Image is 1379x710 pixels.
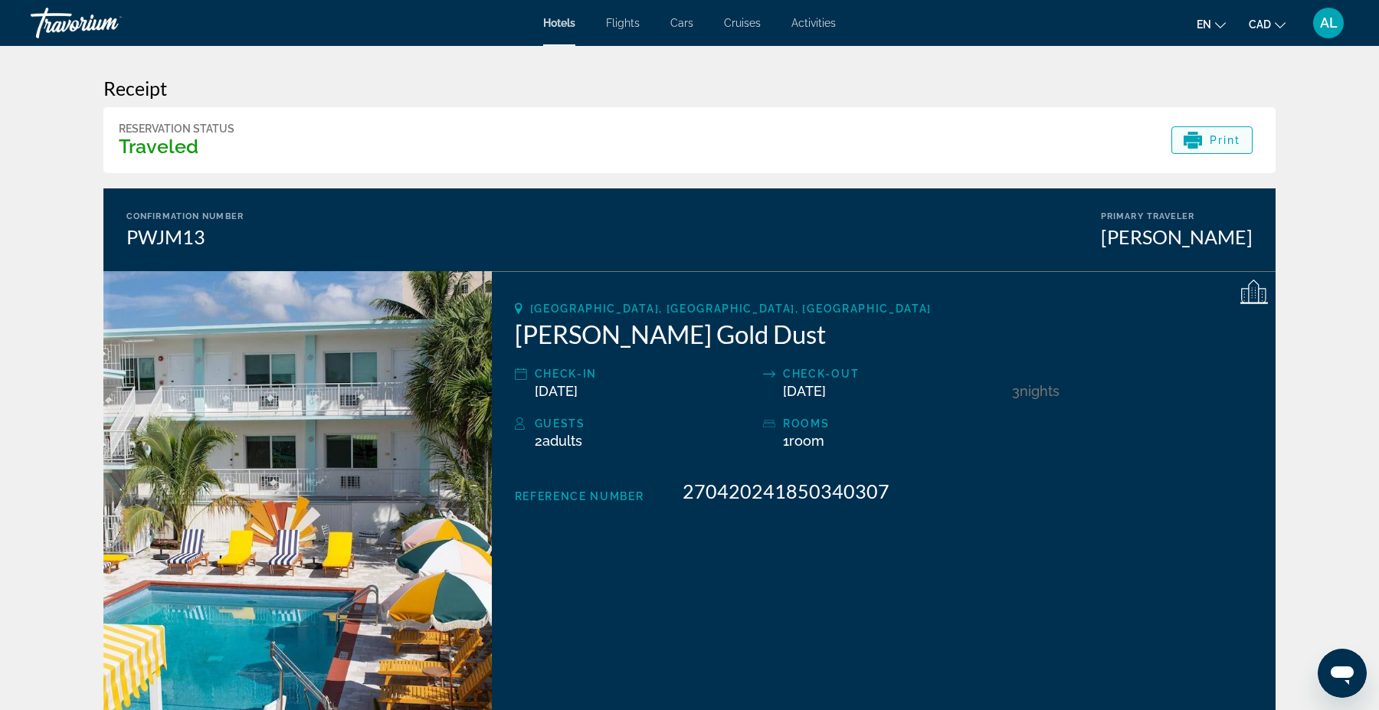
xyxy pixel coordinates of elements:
span: [DATE] [783,383,826,399]
h2: [PERSON_NAME] Gold Dust [515,319,1253,349]
iframe: Bouton de lancement de la fenêtre de messagerie [1318,649,1367,698]
span: 270420241850340307 [683,479,889,502]
h3: Traveled [119,135,234,158]
button: Change currency [1249,13,1286,35]
div: [PERSON_NAME] [1101,225,1253,248]
a: Cars [670,17,693,29]
a: Travorium [31,3,184,43]
div: Guests [535,414,755,433]
span: 1 [783,433,824,449]
a: Activities [791,17,836,29]
button: Print [1171,126,1253,154]
span: Room [789,433,824,449]
span: Adults [542,433,582,449]
span: 3 [1012,383,1020,399]
span: 2 [535,433,582,449]
div: rooms [783,414,1004,433]
span: AL [1320,15,1338,31]
button: User Menu [1309,7,1348,39]
span: Nights [1020,383,1060,399]
span: Reference Number [515,490,644,502]
button: Change language [1197,13,1226,35]
a: Flights [606,17,640,29]
div: PWJM13 [126,225,244,248]
a: Cruises [724,17,761,29]
span: CAD [1249,18,1271,31]
div: Primary Traveler [1101,211,1253,221]
div: Reservation Status [119,123,234,135]
div: Check-out [783,365,1004,383]
div: Check-in [535,365,755,383]
a: Hotels [543,17,575,29]
span: Print [1210,134,1241,146]
div: Confirmation Number [126,211,244,221]
h3: Receipt [103,77,1276,100]
span: [GEOGRAPHIC_DATA], [GEOGRAPHIC_DATA], [GEOGRAPHIC_DATA] [530,303,932,315]
span: en [1197,18,1211,31]
span: [DATE] [535,383,578,399]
